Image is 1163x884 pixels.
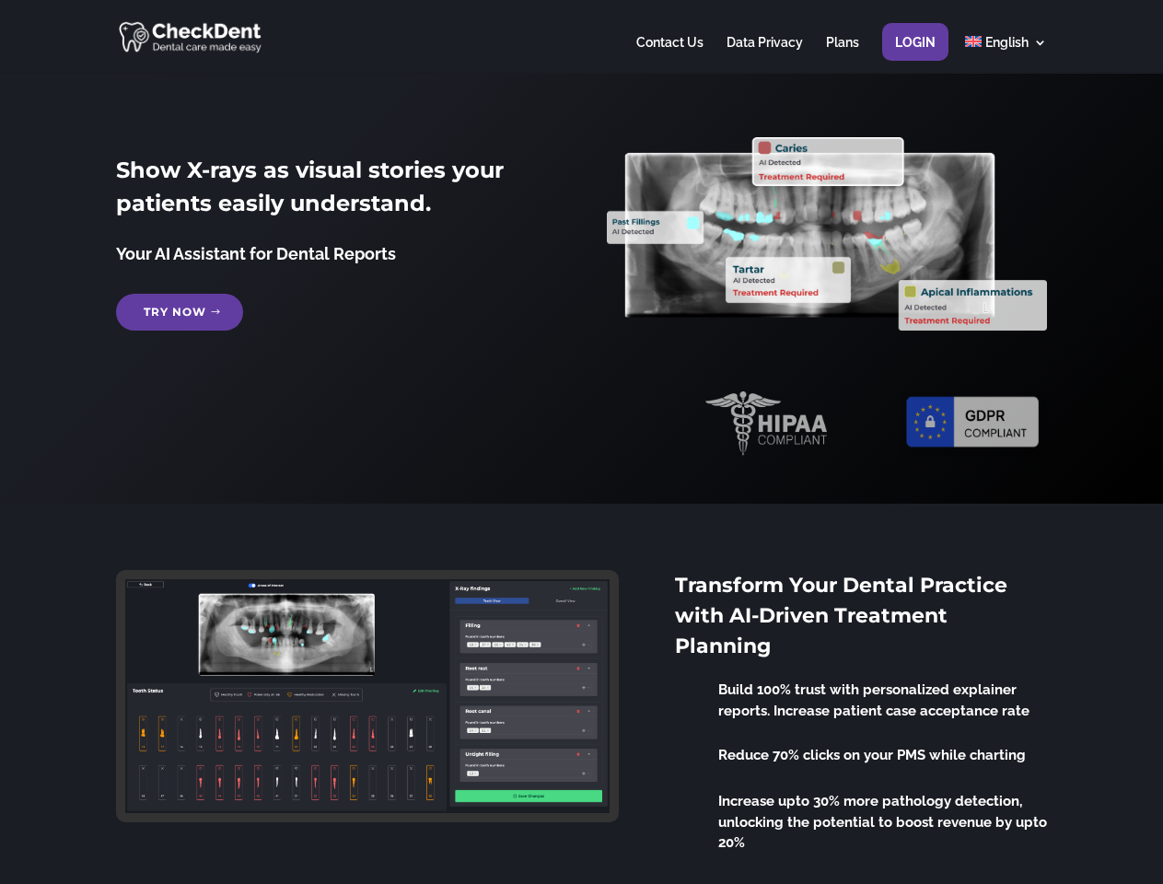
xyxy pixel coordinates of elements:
a: Try Now [116,294,243,331]
span: Reduce 70% clicks on your PMS while charting [718,747,1026,763]
a: Contact Us [636,36,704,72]
span: Build 100% trust with personalized explainer reports. Increase patient case acceptance rate [718,681,1029,719]
h2: Show X-rays as visual stories your patients easily understand. [116,154,555,229]
a: Data Privacy [727,36,803,72]
a: Login [895,36,936,72]
span: Transform Your Dental Practice with AI-Driven Treatment Planning [675,573,1007,658]
img: CheckDent AI [119,18,263,54]
a: English [965,36,1047,72]
img: X_Ray_annotated [607,137,1046,331]
span: Your AI Assistant for Dental Reports [116,244,396,263]
span: English [985,35,1029,50]
a: Plans [826,36,859,72]
span: Increase upto 30% more pathology detection, unlocking the potential to boost revenue by upto 20% [718,793,1047,851]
